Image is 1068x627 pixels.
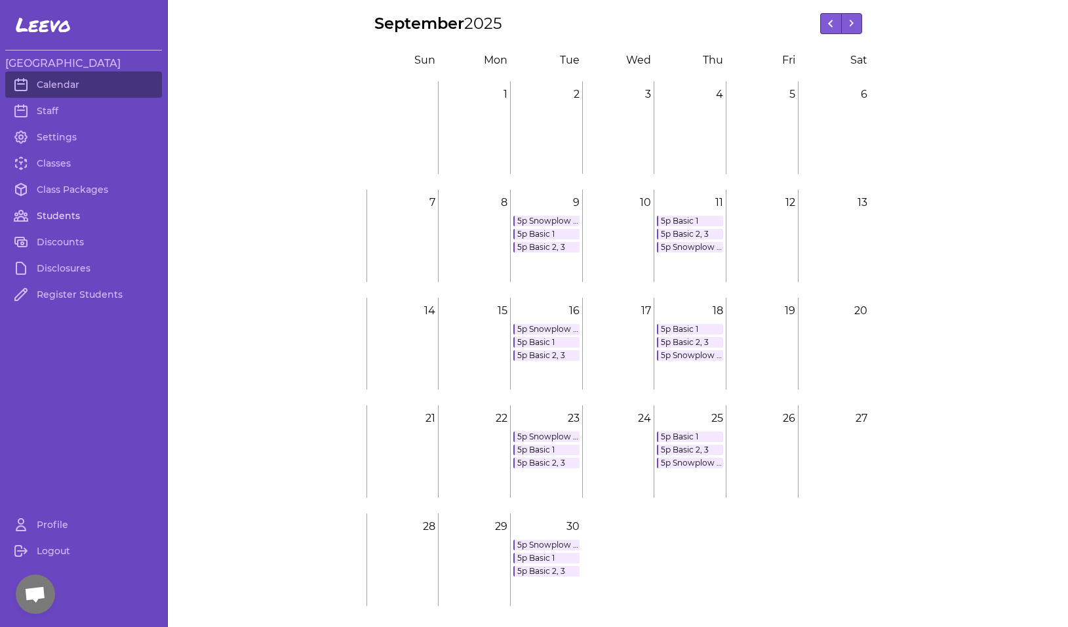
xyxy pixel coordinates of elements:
[513,216,580,226] a: 5p Snowplow [PERSON_NAME] 1, 2, 3
[464,14,502,33] span: 2025
[16,13,71,37] span: Leevo
[654,298,726,324] p: 18
[657,216,723,226] a: 5p Basic 1
[5,150,162,176] a: Classes
[367,514,439,540] p: 28
[657,242,723,253] a: 5p Snowplow [PERSON_NAME] 1, 2, 3
[513,553,580,563] a: 5p Basic 1
[5,98,162,124] a: Staff
[513,432,580,442] a: 5p Snowplow [PERSON_NAME] 1, 2, 3
[726,81,798,108] p: 5
[511,298,582,324] p: 16
[637,54,651,66] span: ed
[5,71,162,98] a: Calendar
[494,54,507,66] span: on
[513,350,580,361] a: 5p Basic 2, 3
[566,54,580,66] span: ue
[513,445,580,455] a: 5p Basic 1
[5,229,162,255] a: Discounts
[5,538,162,564] a: Logout
[657,458,723,468] a: 5p Snowplow [PERSON_NAME] 1, 2, 3
[5,255,162,281] a: Disclosures
[657,350,723,361] a: 5p Snowplow [PERSON_NAME] 1, 2, 3
[513,540,580,550] a: 5p Snowplow [PERSON_NAME] 1, 2, 3
[799,405,870,432] p: 27
[439,81,510,108] p: 1
[857,54,867,66] span: at
[654,81,726,108] p: 4
[799,81,870,108] p: 6
[799,298,870,324] p: 20
[728,52,795,68] div: F
[657,432,723,442] a: 5p Basic 1
[511,405,582,432] p: 23
[513,52,580,68] div: T
[657,445,723,455] a: 5p Basic 2, 3
[583,405,654,432] p: 24
[367,405,439,432] p: 21
[654,405,726,432] p: 25
[511,81,582,108] p: 2
[799,190,870,216] p: 13
[439,405,510,432] p: 22
[709,54,723,66] span: hu
[657,337,723,348] a: 5p Basic 2, 3
[439,190,510,216] p: 8
[513,324,580,334] a: 5p Snowplow [PERSON_NAME] 1, 2, 3
[511,190,582,216] p: 9
[421,54,435,66] span: un
[513,229,580,239] a: 5p Basic 1
[5,512,162,538] a: Profile
[16,575,55,614] div: Open chat
[657,324,723,334] a: 5p Basic 1
[367,298,439,324] p: 14
[5,124,162,150] a: Settings
[513,242,580,253] a: 5p Basic 2, 3
[374,14,464,33] span: September
[5,56,162,71] h3: [GEOGRAPHIC_DATA]
[367,190,439,216] p: 7
[439,298,510,324] p: 15
[5,203,162,229] a: Students
[583,190,654,216] p: 10
[656,52,723,68] div: T
[369,52,436,68] div: S
[513,566,580,576] a: 5p Basic 2, 3
[789,54,795,66] span: ri
[726,190,798,216] p: 12
[657,229,723,239] a: 5p Basic 2, 3
[726,405,798,432] p: 26
[439,514,510,540] p: 29
[5,281,162,308] a: Register Students
[801,52,867,68] div: S
[5,176,162,203] a: Class Packages
[513,337,580,348] a: 5p Basic 1
[511,514,582,540] p: 30
[654,190,726,216] p: 11
[585,52,652,68] div: W
[726,298,798,324] p: 19
[583,298,654,324] p: 17
[513,458,580,468] a: 5p Basic 2, 3
[441,52,507,68] div: M
[583,81,654,108] p: 3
